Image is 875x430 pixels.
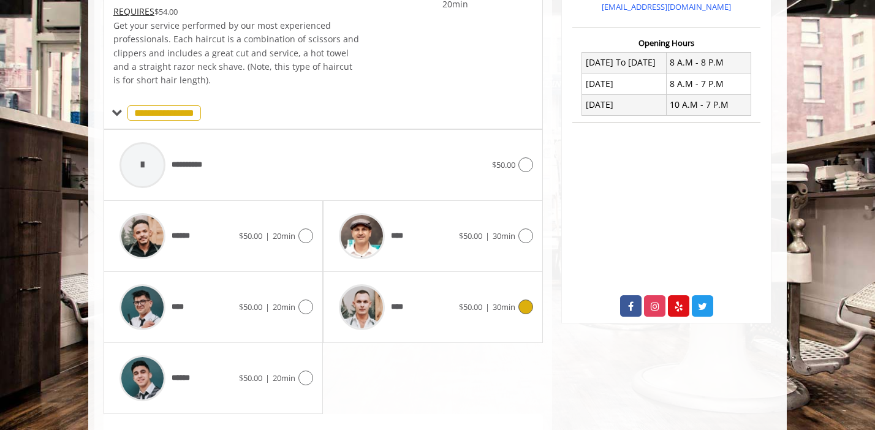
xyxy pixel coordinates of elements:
span: | [265,372,270,383]
span: | [265,301,270,312]
td: [DATE] To [DATE] [582,52,667,73]
p: Get your service performed by our most experienced professionals. Each haircut is a combination o... [113,19,360,88]
span: $50.00 [459,301,482,312]
span: $50.00 [239,301,262,312]
h3: Opening Hours [572,39,760,47]
span: $50.00 [459,230,482,241]
span: 20min [273,230,295,241]
td: 10 A.M - 7 P.M [666,94,751,115]
span: | [485,301,490,312]
div: $54.00 [113,5,360,18]
td: [DATE] [582,74,667,94]
td: 8 A.M - 7 P.M [666,74,751,94]
span: $50.00 [239,372,262,383]
span: | [485,230,490,241]
span: 30min [493,230,515,241]
a: [EMAIL_ADDRESS][DOMAIN_NAME] [602,1,731,12]
span: $50.00 [239,230,262,241]
span: This service needs some Advance to be paid before we block your appointment [113,6,154,17]
span: $50.00 [492,159,515,170]
td: 8 A.M - 8 P.M [666,52,751,73]
span: 20min [273,372,295,383]
span: 30min [493,301,515,312]
td: [DATE] [582,94,667,115]
span: 20min [273,301,295,312]
span: | [265,230,270,241]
